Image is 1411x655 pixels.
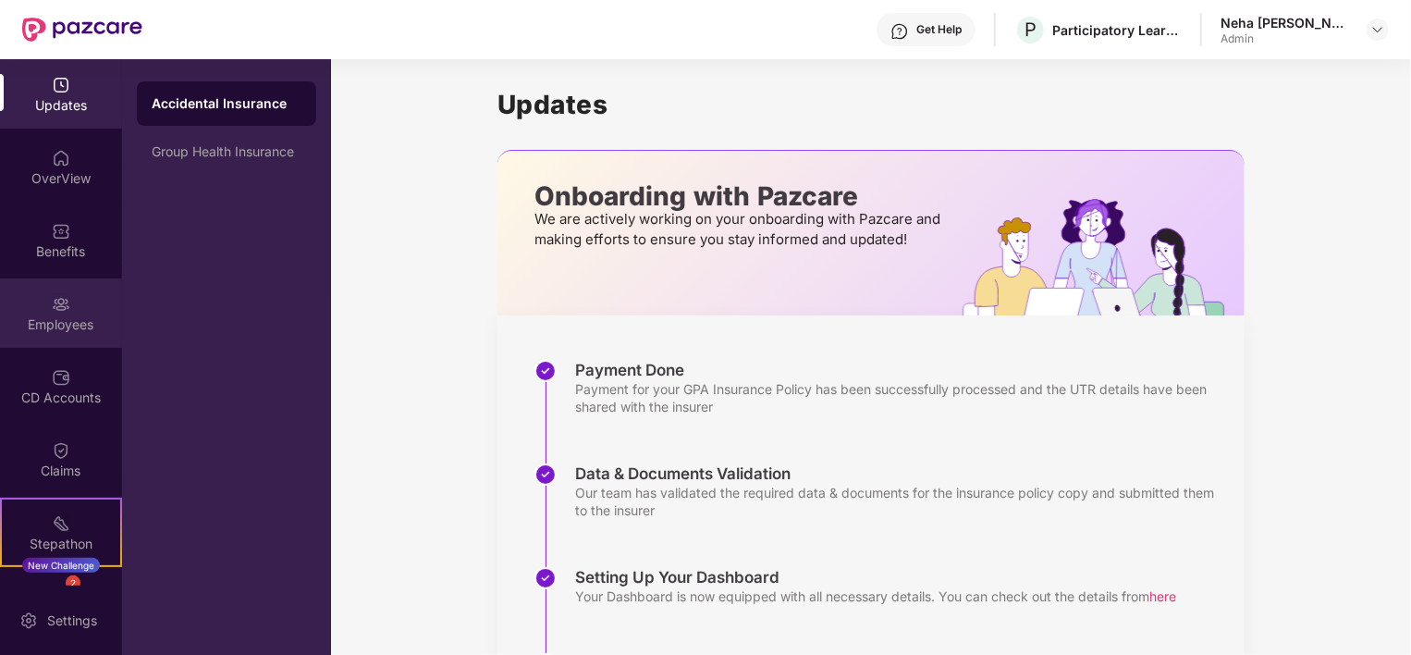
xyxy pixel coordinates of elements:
[52,149,70,167] img: svg+xml;base64,PHN2ZyBpZD0iSG9tZSIgeG1sbnM9Imh0dHA6Ly93d3cudzMub3JnLzIwMDAvc3ZnIiB3aWR0aD0iMjAiIG...
[152,144,301,159] div: Group Health Insurance
[575,380,1226,415] div: Payment for your GPA Insurance Policy has been successfully processed and the UTR details have be...
[1370,22,1385,37] img: svg+xml;base64,PHN2ZyBpZD0iRHJvcGRvd24tMzJ4MzIiIHhtbG5zPSJodHRwOi8vd3d3LnczLm9yZy8yMDAwL3N2ZyIgd2...
[1149,588,1176,604] span: here
[963,199,1245,315] img: hrOnboarding
[575,484,1226,519] div: Our team has validated the required data & documents for the insurance policy copy and submitted ...
[575,360,1226,380] div: Payment Done
[1221,31,1350,46] div: Admin
[66,575,80,590] div: 2
[42,612,103,630] div: Settings
[534,188,946,204] p: Onboarding with Pazcare
[22,18,142,42] img: New Pazcare Logo
[1221,14,1350,31] div: Neha [PERSON_NAME]
[52,76,70,94] img: svg+xml;base64,PHN2ZyBpZD0iVXBkYXRlZCIgeG1sbnM9Imh0dHA6Ly93d3cudzMub3JnLzIwMDAvc3ZnIiB3aWR0aD0iMj...
[575,567,1176,587] div: Setting Up Your Dashboard
[52,514,70,533] img: svg+xml;base64,PHN2ZyB4bWxucz0iaHR0cDovL3d3dy53My5vcmcvMjAwMC9zdmciIHdpZHRoPSIyMSIgaGVpZ2h0PSIyMC...
[52,368,70,387] img: svg+xml;base64,PHN2ZyBpZD0iQ0RfQWNjb3VudHMiIGRhdGEtbmFtZT0iQ0QgQWNjb3VudHMiIHhtbG5zPSJodHRwOi8vd3...
[1025,19,1037,41] span: P
[534,567,557,589] img: svg+xml;base64,PHN2ZyBpZD0iU3RlcC1Eb25lLTMyeDMyIiB4bWxucz0iaHR0cDovL3d3dy53My5vcmcvMjAwMC9zdmciIH...
[52,222,70,241] img: svg+xml;base64,PHN2ZyBpZD0iQmVuZWZpdHMiIHhtbG5zPSJodHRwOi8vd3d3LnczLm9yZy8yMDAwL3N2ZyIgd2lkdGg9Ij...
[152,94,301,113] div: Accidental Insurance
[534,463,557,486] img: svg+xml;base64,PHN2ZyBpZD0iU3RlcC1Eb25lLTMyeDMyIiB4bWxucz0iaHR0cDovL3d3dy53My5vcmcvMjAwMC9zdmciIH...
[534,360,557,382] img: svg+xml;base64,PHN2ZyBpZD0iU3RlcC1Eb25lLTMyeDMyIiB4bWxucz0iaHR0cDovL3d3dy53My5vcmcvMjAwMC9zdmciIH...
[52,295,70,314] img: svg+xml;base64,PHN2ZyBpZD0iRW1wbG95ZWVzIiB4bWxucz0iaHR0cDovL3d3dy53My5vcmcvMjAwMC9zdmciIHdpZHRoPS...
[575,587,1176,605] div: Your Dashboard is now equipped with all necessary details. You can check out the details from
[890,22,909,41] img: svg+xml;base64,PHN2ZyBpZD0iSGVscC0zMngzMiIgeG1sbnM9Imh0dHA6Ly93d3cudzMub3JnLzIwMDAvc3ZnIiB3aWR0aD...
[575,463,1226,484] div: Data & Documents Validation
[497,89,1245,120] h1: Updates
[2,535,120,553] div: Stepathon
[19,612,38,630] img: svg+xml;base64,PHN2ZyBpZD0iU2V0dGluZy0yMHgyMCIgeG1sbnM9Imh0dHA6Ly93d3cudzMub3JnLzIwMDAvc3ZnIiB3aW...
[52,441,70,460] img: svg+xml;base64,PHN2ZyBpZD0iQ2xhaW0iIHhtbG5zPSJodHRwOi8vd3d3LnczLm9yZy8yMDAwL3N2ZyIgd2lkdGg9IjIwIi...
[916,22,962,37] div: Get Help
[22,558,100,573] div: New Challenge
[1052,21,1182,39] div: Participatory Learning and action network foundation
[534,209,946,250] p: We are actively working on your onboarding with Pazcare and making efforts to ensure you stay inf...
